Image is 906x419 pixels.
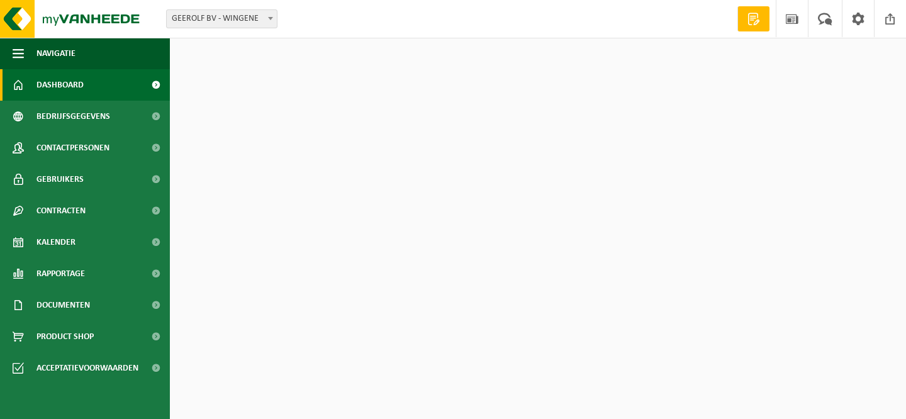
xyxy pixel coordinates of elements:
span: Kalender [36,226,75,258]
span: Contracten [36,195,86,226]
span: Dashboard [36,69,84,101]
span: GEEROLF BV - WINGENE [167,10,277,28]
span: Rapportage [36,258,85,289]
span: GEEROLF BV - WINGENE [166,9,277,28]
span: Gebruikers [36,164,84,195]
span: Documenten [36,289,90,321]
span: Contactpersonen [36,132,109,164]
span: Bedrijfsgegevens [36,101,110,132]
span: Product Shop [36,321,94,352]
span: Acceptatievoorwaarden [36,352,138,384]
span: Navigatie [36,38,75,69]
